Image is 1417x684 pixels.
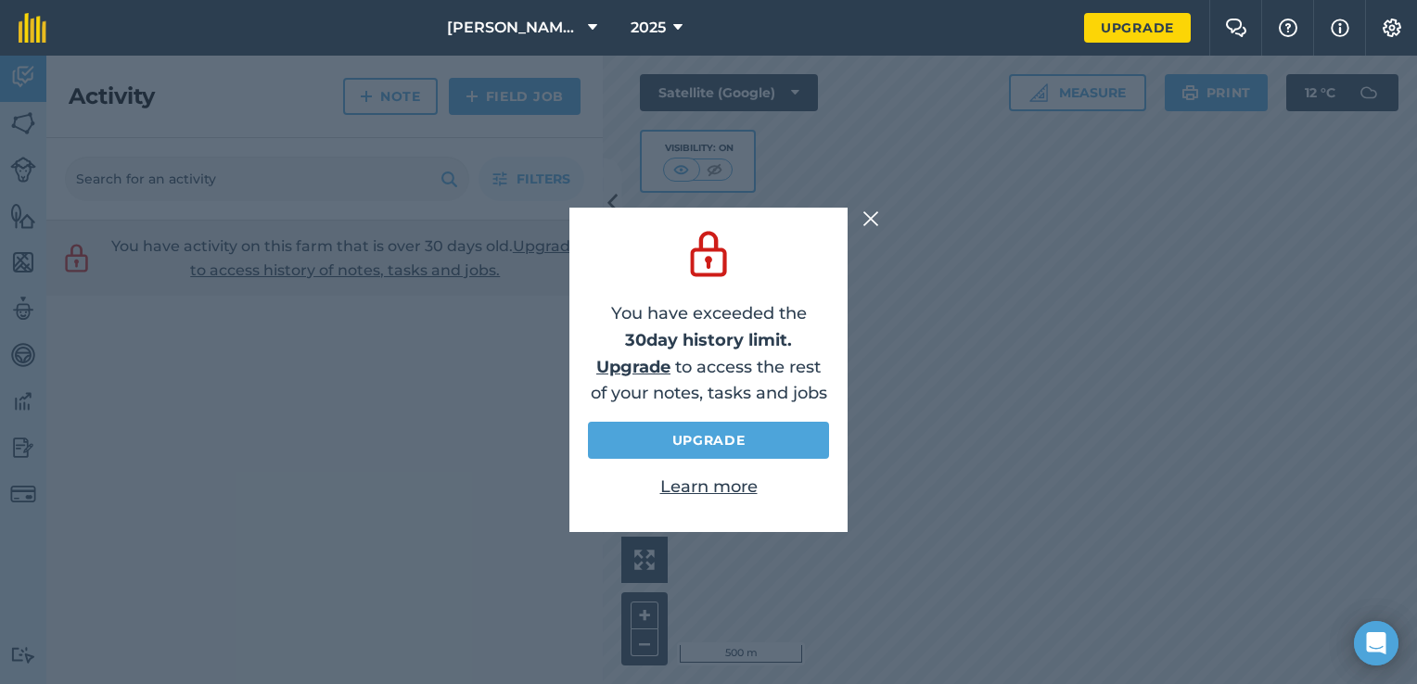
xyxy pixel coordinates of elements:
img: svg+xml;base64,PHN2ZyB4bWxucz0iaHR0cDovL3d3dy53My5vcmcvMjAwMC9zdmciIHdpZHRoPSIxNyIgaGVpZ2h0PSIxNy... [1331,17,1349,39]
div: Open Intercom Messenger [1354,621,1398,665]
strong: 30 day history limit. [625,330,792,350]
img: Two speech bubbles overlapping with the left bubble in the forefront [1225,19,1247,37]
img: A question mark icon [1277,19,1299,37]
a: Upgrade [1084,13,1191,43]
p: to access the rest of your notes, tasks and jobs [588,354,829,408]
a: Upgrade [596,357,670,377]
p: You have exceeded the [588,300,829,354]
img: svg+xml;base64,PD94bWwgdmVyc2lvbj0iMS4wIiBlbmNvZGluZz0idXRmLTgiPz4KPCEtLSBHZW5lcmF0b3I6IEFkb2JlIE... [683,226,734,282]
a: Upgrade [588,422,829,459]
img: fieldmargin Logo [19,13,46,43]
span: 2025 [631,17,666,39]
a: Learn more [660,476,758,497]
img: svg+xml;base64,PHN2ZyB4bWxucz0iaHR0cDovL3d3dy53My5vcmcvMjAwMC9zdmciIHdpZHRoPSIyMiIgaGVpZ2h0PSIzMC... [862,208,879,230]
img: A cog icon [1381,19,1403,37]
span: [PERSON_NAME] Farm [447,17,581,39]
